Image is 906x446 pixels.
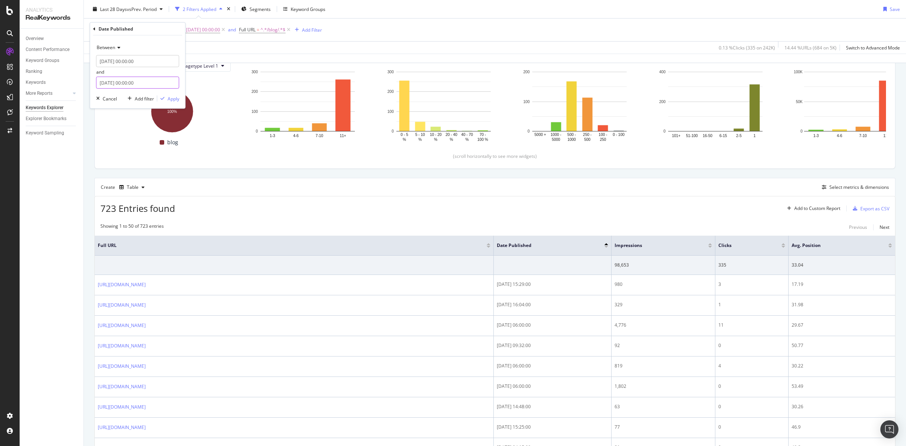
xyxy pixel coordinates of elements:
input: Select a day and time [96,77,179,89]
div: 819 [615,363,712,369]
text: 6-15 [720,134,727,138]
span: = [257,26,259,33]
div: 63 [615,403,712,410]
div: 92 [615,342,712,349]
span: blog [167,138,178,147]
div: Keywords [26,79,46,86]
div: [DATE] 15:29:00 [497,281,608,288]
text: 7-10 [316,134,323,138]
text: 500 - [567,133,576,137]
text: 1000 [567,137,576,142]
a: [URL][DOMAIN_NAME] [98,403,146,411]
button: Keyword Groups [280,3,328,15]
text: 300 [251,70,258,74]
span: vs Prev. Period [127,6,157,12]
div: Select metrics & dimensions [829,184,889,190]
text: 300 [387,70,394,74]
div: Next [880,224,889,230]
a: [URL][DOMAIN_NAME] [98,363,146,370]
div: 77 [615,424,712,431]
svg: A chart. [249,68,367,143]
text: 100 - [599,133,607,137]
div: Date Published [99,26,133,32]
div: More Reports [26,90,52,97]
text: % [450,137,453,142]
text: 400 [659,70,666,74]
text: 40 - 70 [461,133,473,137]
div: Export as CSV [860,205,889,212]
button: 2 Filters Applied [172,3,225,15]
button: Add to Custom Report [784,202,840,215]
div: 53.49 [792,383,892,390]
button: Switch to Advanced Mode [843,42,900,54]
div: Add filter [135,95,154,102]
text: 200 [251,90,258,94]
text: 10 - 20 [430,133,442,137]
text: 5000 [552,137,561,142]
span: Full URL [98,242,475,249]
text: 11+ [883,134,890,138]
a: [URL][DOMAIN_NAME] [98,281,146,289]
text: % [403,137,406,142]
div: Apply [168,95,179,102]
button: Add Filter [292,25,322,34]
div: A chart. [113,86,231,134]
text: 1000 - [551,133,561,137]
a: Ranking [26,68,78,76]
div: Add to Custom Report [794,206,840,211]
div: [DATE] 06:00:00 [497,322,608,329]
button: Previous [849,223,867,232]
div: 0.13 % Clicks ( 335 on 242K ) [719,44,775,51]
span: Between [97,44,115,51]
div: 335 [718,262,785,269]
svg: A chart. [656,68,774,143]
text: 200 [659,100,666,104]
text: 100 [251,110,258,114]
a: Keyword Groups [26,57,78,65]
div: Keywords Explorer [26,104,63,112]
span: By: pagetype Level 1 [175,63,218,69]
button: Select metrics & dimensions [819,183,889,192]
text: 100K [794,70,803,74]
div: [DATE] 09:32:00 [497,342,608,349]
div: 46.9 [792,424,892,431]
text: 50K [796,100,803,104]
div: 30.22 [792,363,892,369]
div: [DATE] 16:04:00 [497,301,608,308]
text: % [434,137,438,142]
button: Table [116,181,148,193]
div: 0 [718,342,785,349]
text: 0 [391,129,394,133]
text: 1-3 [270,134,275,138]
a: Keywords Explorer [26,104,78,112]
div: Keyword Sampling [26,129,64,137]
div: [DATE] 15:25:00 [497,424,608,431]
div: 14.44 % URLs ( 684 on 5K ) [784,44,837,51]
button: and [228,26,236,33]
button: Cancel [93,95,117,102]
span: 723 Entries found [100,202,175,215]
div: Add Filter [302,26,322,33]
text: 200 [523,70,530,74]
button: Save [880,3,900,15]
text: % [465,137,469,142]
text: 4-6 [293,134,299,138]
div: 17.19 [792,281,892,288]
div: Cancel [103,95,117,102]
div: Table [127,185,139,190]
span: Clicks [718,242,770,249]
div: Overview [26,35,44,43]
a: [URL][DOMAIN_NAME] [98,322,146,329]
div: Showing 1 to 50 of 723 entries [100,223,164,232]
div: 3 [718,281,785,288]
a: Keywords [26,79,78,86]
div: 0 [718,424,785,431]
text: 16-50 [703,134,712,138]
svg: A chart. [385,68,502,143]
text: 0 [527,129,530,133]
div: 11 [718,322,785,329]
div: Previous [849,224,867,230]
svg: A chart. [521,68,638,143]
text: 0 - 5 [401,133,408,137]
